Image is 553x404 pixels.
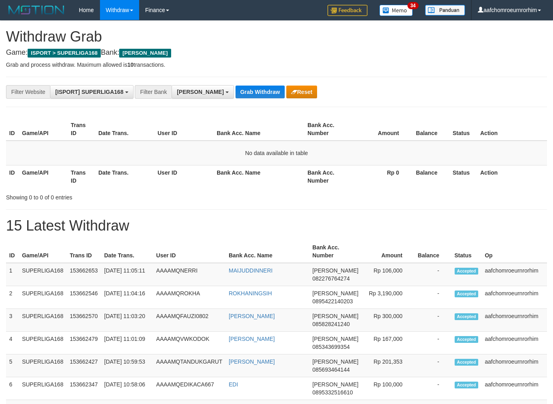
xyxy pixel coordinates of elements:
[66,332,101,354] td: 153662479
[425,5,465,16] img: panduan.png
[6,141,547,165] td: No data available in table
[361,309,414,332] td: Rp 300,000
[312,298,353,304] span: Copy 0895422140203 to clipboard
[66,240,101,263] th: Trans ID
[312,381,358,388] span: [PERSON_NAME]
[477,118,547,141] th: Action
[101,354,153,377] td: [DATE] 10:59:53
[229,267,273,274] a: MAIJUDDINNERI
[95,165,154,188] th: Date Trans.
[229,336,275,342] a: [PERSON_NAME]
[19,309,67,332] td: SUPERLIGA168
[19,286,67,309] td: SUPERLIGA168
[66,309,101,332] td: 153662570
[6,29,547,45] h1: Withdraw Grab
[415,240,451,263] th: Balance
[6,263,19,286] td: 1
[449,165,477,188] th: Status
[50,85,133,99] button: [ISPORT] SUPERLIGA168
[229,290,272,297] a: ROKHANINGSIH
[415,377,451,400] td: -
[154,118,214,141] th: User ID
[101,377,153,400] td: [DATE] 10:58:06
[312,366,349,373] span: Copy 085693464144 to clipboard
[19,165,68,188] th: Game/API
[415,263,451,286] td: -
[312,389,353,396] span: Copy 0895332516610 to clipboard
[451,240,482,263] th: Status
[66,354,101,377] td: 153662427
[19,377,67,400] td: SUPERLIGA168
[353,118,411,141] th: Amount
[101,240,153,263] th: Date Trans.
[28,49,101,58] span: ISPORT > SUPERLIGA168
[214,165,304,188] th: Bank Acc. Name
[6,85,50,99] div: Filter Website
[481,332,547,354] td: aafchomroeurnrorhim
[177,89,224,95] span: [PERSON_NAME]
[312,267,358,274] span: [PERSON_NAME]
[415,354,451,377] td: -
[361,354,414,377] td: Rp 201,353
[6,332,19,354] td: 4
[415,309,451,332] td: -
[361,377,414,400] td: Rp 100,000
[66,263,101,286] td: 153662653
[119,49,171,58] span: [PERSON_NAME]
[312,344,349,350] span: Copy 085343699354 to clipboard
[6,118,19,141] th: ID
[361,286,414,309] td: Rp 3,190,000
[66,377,101,400] td: 153662347
[312,313,358,319] span: [PERSON_NAME]
[449,118,477,141] th: Status
[236,86,285,98] button: Grab Withdraw
[312,358,358,365] span: [PERSON_NAME]
[153,263,226,286] td: AAAAMQNERRI
[55,89,123,95] span: [ISPORT] SUPERLIGA168
[407,2,418,9] span: 34
[6,286,19,309] td: 2
[135,85,172,99] div: Filter Bank
[101,286,153,309] td: [DATE] 11:04:16
[481,263,547,286] td: aafchomroeurnrorhim
[415,332,451,354] td: -
[229,358,275,365] a: [PERSON_NAME]
[361,332,414,354] td: Rp 167,000
[19,332,67,354] td: SUPERLIGA168
[19,263,67,286] td: SUPERLIGA168
[6,240,19,263] th: ID
[353,165,411,188] th: Rp 0
[455,359,479,366] span: Accepted
[6,309,19,332] td: 3
[229,381,238,388] a: EDI
[153,332,226,354] td: AAAAMQVWKODOK
[6,4,67,16] img: MOTION_logo.png
[481,240,547,263] th: Op
[127,62,134,68] strong: 10
[66,286,101,309] td: 153662546
[415,286,451,309] td: -
[455,291,479,297] span: Accepted
[153,240,226,263] th: User ID
[304,165,353,188] th: Bank Acc. Number
[312,321,349,327] span: Copy 085828241240 to clipboard
[19,118,68,141] th: Game/API
[6,165,19,188] th: ID
[101,309,153,332] td: [DATE] 11:03:20
[411,118,449,141] th: Balance
[481,286,547,309] td: aafchomroeurnrorhim
[172,85,234,99] button: [PERSON_NAME]
[68,118,95,141] th: Trans ID
[68,165,95,188] th: Trans ID
[153,309,226,332] td: AAAAMQFAUZI0802
[455,336,479,343] span: Accepted
[6,61,547,69] p: Grab and process withdraw. Maximum allowed is transactions.
[153,377,226,400] td: AAAAMQEDIKACA667
[455,313,479,320] span: Accepted
[6,49,547,57] h4: Game: Bank:
[312,275,349,282] span: Copy 082276764274 to clipboard
[361,240,414,263] th: Amount
[477,165,547,188] th: Action
[6,190,224,201] div: Showing 0 to 0 of 0 entries
[101,332,153,354] td: [DATE] 11:01:09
